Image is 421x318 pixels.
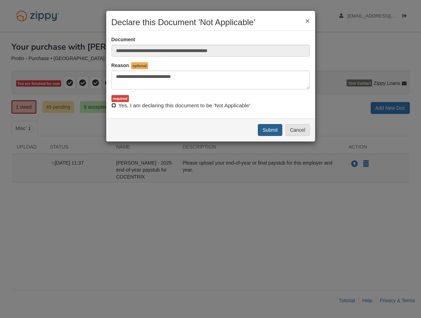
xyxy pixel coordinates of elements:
label: Reason [111,62,129,69]
input: Yes, I am declaring this document to be 'Not Applicable' [111,103,116,108]
button: Submit [258,124,282,136]
span: optional [131,62,148,69]
h2: Declare this Document 'Not Applicable' [111,18,310,27]
button: × [305,17,310,24]
div: required [111,95,129,102]
button: Cancel [285,124,310,136]
label: Yes, I am declaring this document to be 'Not Applicable' [111,102,250,109]
input: Doc Name [111,45,310,57]
label: Document [111,36,135,43]
textarea: Reasons Why [111,71,310,89]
